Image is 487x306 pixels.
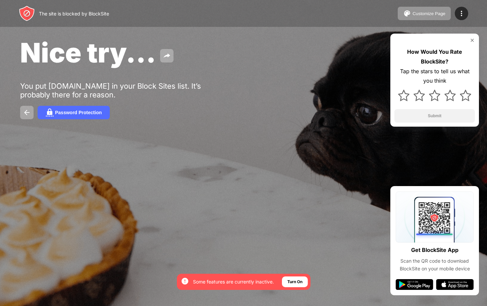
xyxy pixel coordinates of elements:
[394,67,475,86] div: Tap the stars to tell us what you think
[19,5,35,21] img: header-logo.svg
[470,38,475,43] img: rate-us-close.svg
[444,90,456,101] img: star.svg
[412,11,445,16] div: Customize Page
[39,11,109,16] div: The site is blocked by BlockSite
[460,90,471,101] img: star.svg
[20,36,156,69] span: Nice try...
[396,257,474,272] div: Scan the QR code to download BlockSite on your mobile device
[23,108,31,117] img: back.svg
[20,82,228,99] div: You put [DOMAIN_NAME] in your Block Sites list. It’s probably there for a reason.
[193,278,274,285] div: Some features are currently inactive.
[398,90,409,101] img: star.svg
[413,90,425,101] img: star.svg
[46,108,54,117] img: password.svg
[411,245,458,255] div: Get BlockSite App
[403,9,411,17] img: pallet.svg
[394,109,475,123] button: Submit
[396,191,474,243] img: qrcode.svg
[436,279,474,290] img: app-store.svg
[38,106,110,119] button: Password Protection
[181,277,189,285] img: error-circle-white.svg
[394,47,475,67] div: How Would You Rate BlockSite?
[396,279,433,290] img: google-play.svg
[398,7,451,20] button: Customize Page
[429,90,440,101] img: star.svg
[163,52,171,60] img: share.svg
[457,9,466,17] img: menu-icon.svg
[287,278,302,285] div: Turn On
[55,110,102,115] div: Password Protection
